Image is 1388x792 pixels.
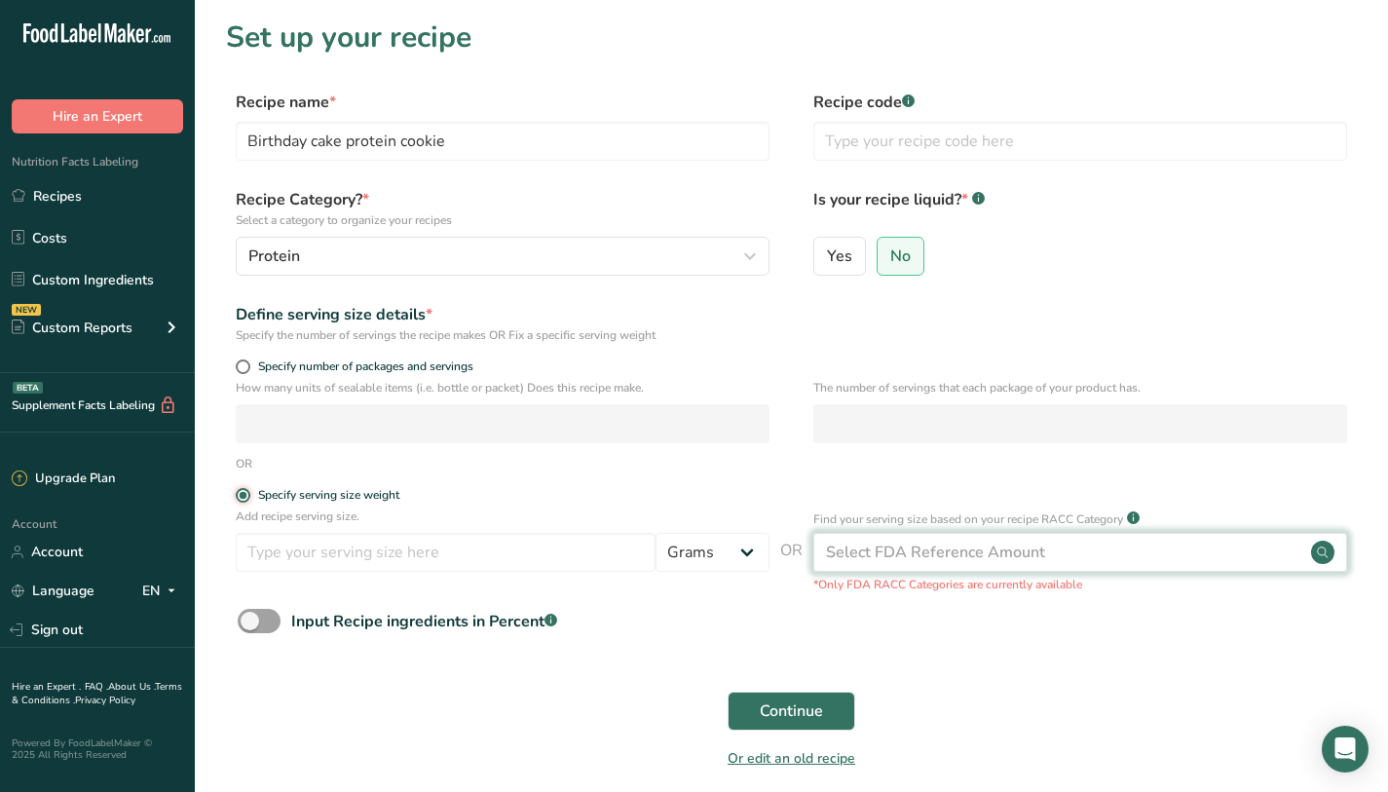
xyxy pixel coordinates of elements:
[236,122,769,161] input: Type your recipe name here
[236,211,769,229] p: Select a category to organize your recipes
[85,680,108,694] a: FAQ .
[236,237,769,276] button: Protein
[236,91,769,114] label: Recipe name
[813,379,1347,396] p: The number of servings that each package of your product has.
[291,610,557,633] div: Input Recipe ingredients in Percent
[236,508,769,525] p: Add recipe serving size.
[728,749,855,768] a: Or edit an old recipe
[236,379,769,396] p: How many units of sealable items (i.e. bottle or packet) Does this recipe make.
[12,737,183,761] div: Powered By FoodLabelMaker © 2025 All Rights Reserved
[12,470,115,489] div: Upgrade Plan
[1322,726,1369,773] div: Open Intercom Messenger
[13,382,43,394] div: BETA
[142,580,183,603] div: EN
[890,246,911,266] span: No
[728,692,855,731] button: Continue
[12,680,182,707] a: Terms & Conditions .
[236,188,769,229] label: Recipe Category?
[813,188,1347,229] label: Is your recipe liquid?
[236,533,656,572] input: Type your serving size here
[813,91,1347,114] label: Recipe code
[12,318,132,338] div: Custom Reports
[248,245,300,268] span: Protein
[12,680,81,694] a: Hire an Expert .
[826,541,1045,564] div: Select FDA Reference Amount
[813,576,1347,593] p: *Only FDA RACC Categories are currently available
[780,539,803,593] span: OR
[236,326,769,344] div: Specify the number of servings the recipe makes OR Fix a specific serving weight
[813,122,1347,161] input: Type your recipe code here
[827,246,852,266] span: Yes
[250,359,473,374] span: Specify number of packages and servings
[236,303,769,326] div: Define serving size details
[813,510,1123,528] p: Find your serving size based on your recipe RACC Category
[760,699,823,723] span: Continue
[236,455,252,472] div: OR
[226,16,1357,59] h1: Set up your recipe
[108,680,155,694] a: About Us .
[12,304,41,316] div: NEW
[75,694,135,707] a: Privacy Policy
[12,99,183,133] button: Hire an Expert
[12,574,94,608] a: Language
[258,488,399,503] div: Specify serving size weight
